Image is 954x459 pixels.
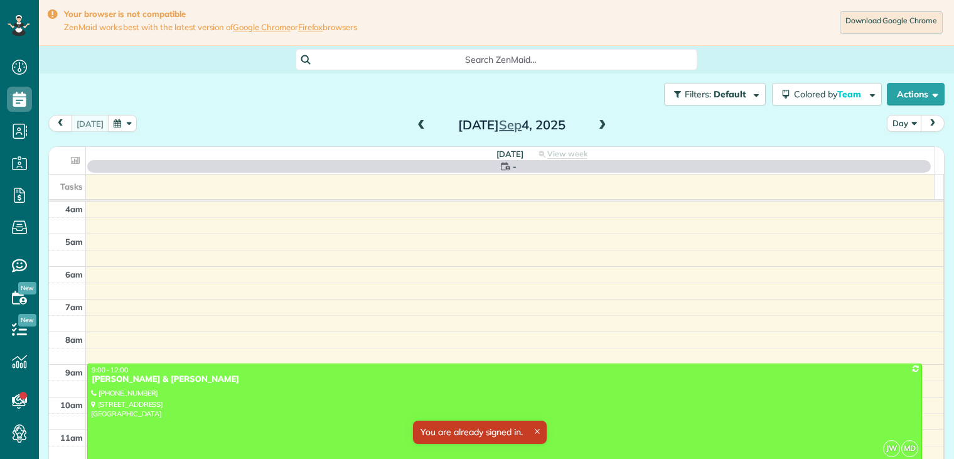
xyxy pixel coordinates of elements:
[714,89,747,100] span: Default
[840,11,943,34] a: Download Google Chrome
[60,433,83,443] span: 11am
[91,374,918,385] div: [PERSON_NAME] & [PERSON_NAME]
[413,421,547,444] div: You are already signed in.
[65,335,83,345] span: 8am
[18,282,36,294] span: New
[921,115,945,132] button: next
[65,302,83,312] span: 7am
[60,181,83,192] span: Tasks
[685,89,711,100] span: Filters:
[887,115,922,132] button: Day
[64,22,357,33] span: ZenMaid works best with the latest version of or browsers
[883,440,900,457] span: JW
[496,149,523,159] span: [DATE]
[71,115,109,132] button: [DATE]
[92,365,128,374] span: 9:00 - 12:00
[772,83,882,105] button: Colored byTeam
[65,237,83,247] span: 5am
[65,269,83,279] span: 6am
[547,149,587,159] span: View week
[658,83,766,105] a: Filters: Default
[664,83,766,105] button: Filters: Default
[433,118,590,132] h2: [DATE] 4, 2025
[65,204,83,214] span: 4am
[18,314,36,327] span: New
[233,22,291,32] a: Google Chrome
[65,367,83,377] span: 9am
[64,9,357,19] strong: Your browser is not compatible
[513,160,517,173] span: -
[794,89,866,100] span: Colored by
[499,117,522,132] span: Sep
[60,400,83,410] span: 10am
[901,440,918,457] span: MD
[837,89,863,100] span: Team
[887,83,945,105] button: Actions
[48,115,72,132] button: prev
[298,22,323,32] a: Firefox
